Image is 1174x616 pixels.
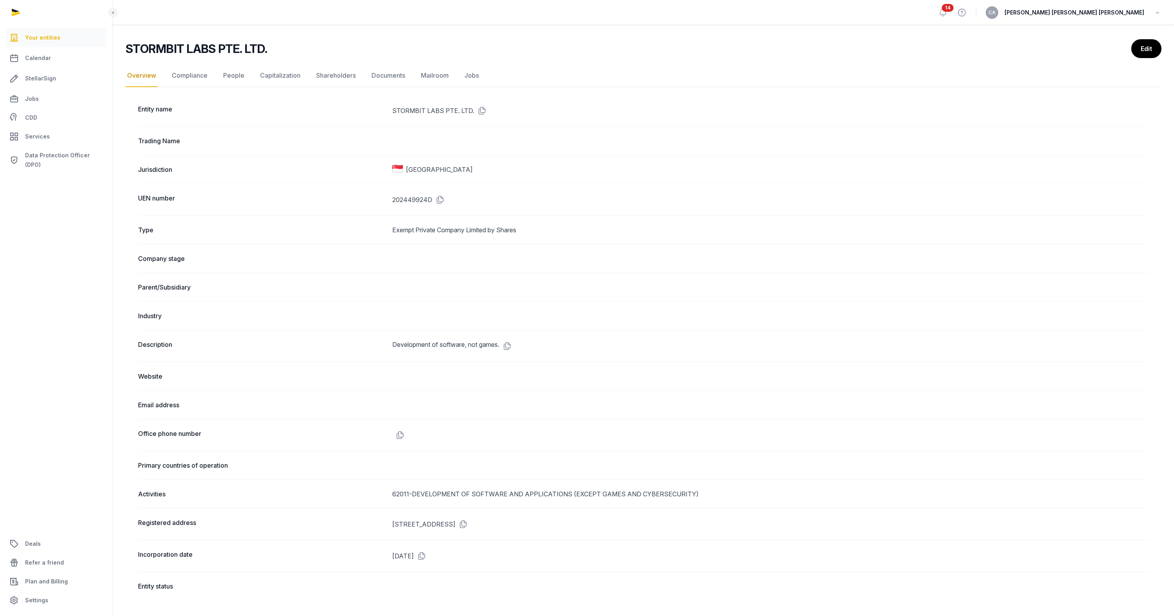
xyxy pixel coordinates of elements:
dt: Description [138,340,386,352]
dt: Trading Name [138,136,386,146]
dt: Entity name [138,104,386,117]
a: Settings [6,591,106,610]
a: Plan and Billing [6,572,106,591]
span: CDD [25,113,37,122]
dt: Activities [138,489,386,499]
dt: Company stage [138,254,386,263]
a: Deals [6,534,106,553]
a: CDD [6,110,106,126]
a: Data Protection Officer (DPO) [6,148,106,173]
dt: Website [138,372,386,381]
dt: Registered address [138,518,386,530]
a: People [222,64,246,87]
span: 14 [942,4,954,12]
dd: [STREET_ADDRESS] [392,518,1149,530]
dt: Office phone number [138,429,386,441]
a: Calendar [6,49,106,67]
dt: Email address [138,400,386,410]
span: [PERSON_NAME] [PERSON_NAME] [PERSON_NAME] [1005,8,1144,17]
a: Jobs [463,64,481,87]
span: Settings [25,596,48,605]
a: Compliance [170,64,209,87]
dt: Jurisdiction [138,165,386,174]
span: Data Protection Officer (DPO) [25,151,103,169]
a: Services [6,127,106,146]
span: Your entities [25,33,60,42]
a: Overview [126,64,158,87]
a: Edit [1131,39,1161,58]
span: [GEOGRAPHIC_DATA] [406,165,473,174]
span: StellarSign [25,74,56,83]
a: Jobs [6,89,106,108]
dd: Development of software, not games. [392,340,1149,352]
a: Your entities [6,28,106,47]
h2: STORMBIT LABS PTE. LTD. [126,42,267,56]
span: Plan and Billing [25,577,68,586]
a: Mailroom [419,64,450,87]
span: CA [988,10,996,15]
dt: Primary countries of operation [138,461,386,470]
span: Services [25,132,50,141]
button: CA [986,6,998,19]
span: Refer a friend [25,558,64,567]
dt: UEN number [138,193,386,206]
dd: [DATE] [392,550,1149,562]
a: StellarSign [6,69,106,88]
dd: Exempt Private Company Limited by Shares [392,225,1149,235]
dt: Industry [138,311,386,321]
a: Documents [370,64,407,87]
div: 62011-DEVELOPMENT OF SOFTWARE AND APPLICATIONS (EXCEPT GAMES AND CYBERSECURITY) [392,489,1149,499]
dt: Incorporation date [138,550,386,562]
dt: Entity status [138,581,386,591]
a: Capitalization [258,64,302,87]
span: Calendar [25,53,51,63]
dd: STORMBIT LABS PTE. LTD. [392,104,1149,117]
a: Refer a friend [6,553,106,572]
dt: Type [138,225,386,235]
dt: Parent/Subsidiary [138,282,386,292]
span: Deals [25,539,41,549]
iframe: Chat Widget [1135,578,1174,616]
a: Shareholders [315,64,357,87]
nav: Tabs [126,64,1161,87]
dd: 202449924D [392,193,1149,206]
span: Jobs [25,94,39,104]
